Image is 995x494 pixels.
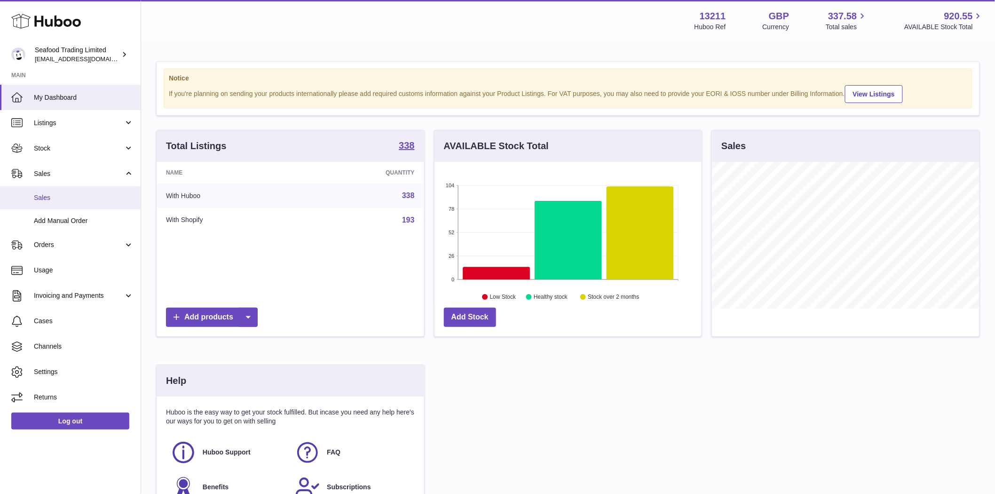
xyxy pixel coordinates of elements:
a: Log out [11,413,129,430]
strong: 13211 [700,10,726,23]
span: FAQ [327,448,340,457]
div: Currency [763,23,790,32]
a: 338 [402,191,415,199]
span: My Dashboard [34,93,134,102]
span: Channels [34,342,134,351]
a: 338 [399,141,414,152]
div: Seafood Trading Limited [35,46,119,64]
span: Huboo Support [203,448,251,457]
h3: Sales [721,140,746,152]
span: 920.55 [944,10,973,23]
a: 337.58 Total sales [826,10,868,32]
span: Cases [34,317,134,326]
a: 193 [402,216,415,224]
text: 52 [449,230,454,235]
span: Listings [34,119,124,127]
a: Add products [166,308,258,327]
div: If you're planning on sending your products internationally please add required customs informati... [169,84,967,103]
p: Huboo is the easy way to get your stock fulfilled. But incase you need any help here's our ways f... [166,408,415,426]
span: Add Manual Order [34,216,134,225]
td: With Shopify [157,208,301,232]
span: Sales [34,169,124,178]
h3: AVAILABLE Stock Total [444,140,549,152]
div: Huboo Ref [695,23,726,32]
strong: Notice [169,74,967,83]
text: 0 [451,277,454,282]
span: Total sales [826,23,868,32]
a: View Listings [845,85,903,103]
span: Stock [34,144,124,153]
span: Orders [34,240,124,249]
span: Returns [34,393,134,402]
strong: 338 [399,141,414,150]
a: Add Stock [444,308,496,327]
span: Usage [34,266,134,275]
text: 26 [449,253,454,259]
img: internalAdmin-13211@internal.huboo.com [11,48,25,62]
span: AVAILABLE Stock Total [904,23,984,32]
span: Sales [34,193,134,202]
th: Name [157,162,301,183]
h3: Help [166,374,186,387]
text: Stock over 2 months [588,294,639,301]
span: Subscriptions [327,483,371,492]
span: 337.58 [828,10,857,23]
td: With Huboo [157,183,301,208]
text: Healthy stock [534,294,568,301]
strong: GBP [769,10,789,23]
a: FAQ [295,440,410,465]
h3: Total Listings [166,140,227,152]
span: Invoicing and Payments [34,291,124,300]
text: 78 [449,206,454,212]
span: [EMAIL_ADDRESS][DOMAIN_NAME] [35,55,138,63]
text: 104 [446,183,454,188]
a: Huboo Support [171,440,285,465]
th: Quantity [301,162,424,183]
text: Low Stock [490,294,516,301]
span: Benefits [203,483,229,492]
a: 920.55 AVAILABLE Stock Total [904,10,984,32]
span: Settings [34,367,134,376]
